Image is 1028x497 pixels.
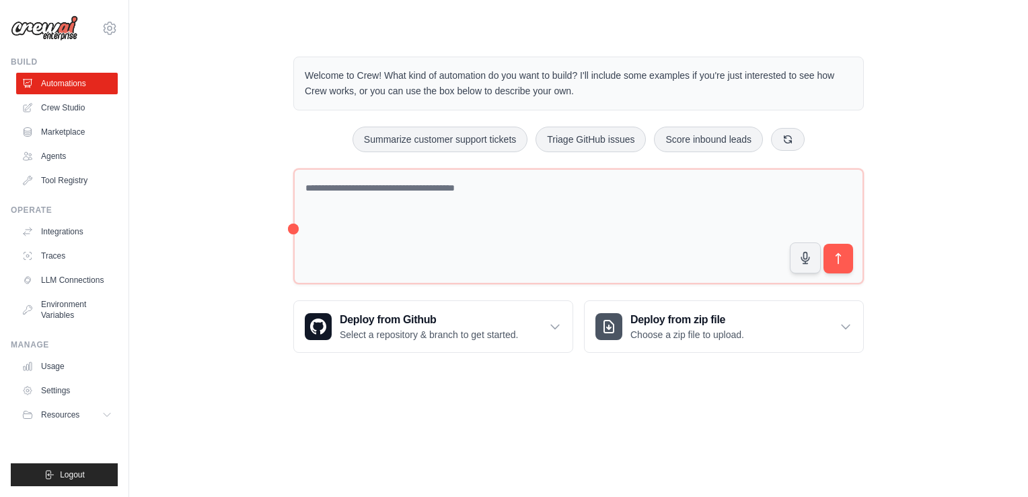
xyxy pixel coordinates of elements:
[11,339,118,350] div: Manage
[16,97,118,119] a: Crew Studio
[630,312,744,328] h3: Deploy from zip file
[536,127,646,152] button: Triage GitHub issues
[630,328,744,341] p: Choose a zip file to upload.
[16,170,118,191] a: Tool Registry
[16,145,118,167] a: Agents
[16,356,118,377] a: Usage
[16,380,118,401] a: Settings
[340,328,518,341] p: Select a repository & branch to get started.
[60,469,85,480] span: Logout
[41,409,79,420] span: Resources
[16,73,118,94] a: Automations
[11,205,118,216] div: Operate
[11,57,118,67] div: Build
[353,127,527,152] button: Summarize customer support tickets
[11,463,118,486] button: Logout
[16,121,118,143] a: Marketplace
[11,15,78,41] img: Logo
[340,312,518,328] h3: Deploy from Github
[16,294,118,326] a: Environment Variables
[16,245,118,267] a: Traces
[654,127,763,152] button: Score inbound leads
[305,68,852,99] p: Welcome to Crew! What kind of automation do you want to build? I'll include some examples if you'...
[16,269,118,291] a: LLM Connections
[16,221,118,242] a: Integrations
[16,404,118,426] button: Resources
